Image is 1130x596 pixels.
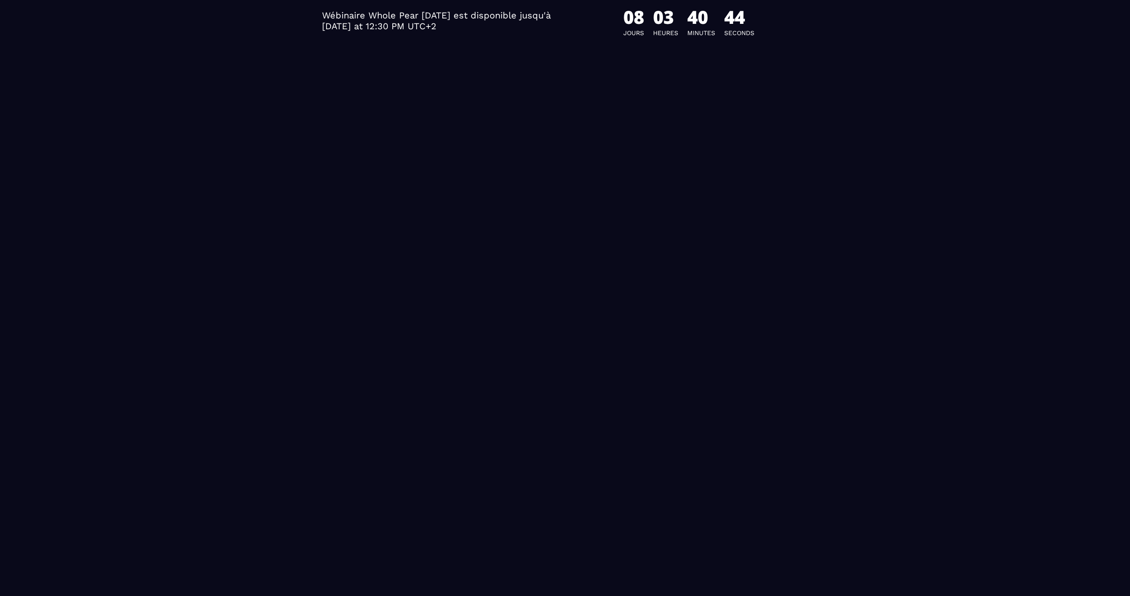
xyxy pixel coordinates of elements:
[623,5,644,29] div: 08
[724,5,754,29] div: 44
[322,10,561,32] span: Wébinaire Whole Pear [DATE] est disponible jusqu'à [DATE] at 12:30 PM UTC+2
[653,29,678,36] span: Heures
[687,29,715,36] span: Minutes
[623,29,644,36] span: Jours
[724,29,754,36] span: Seconds
[687,5,715,29] div: 40
[653,5,678,29] div: 03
